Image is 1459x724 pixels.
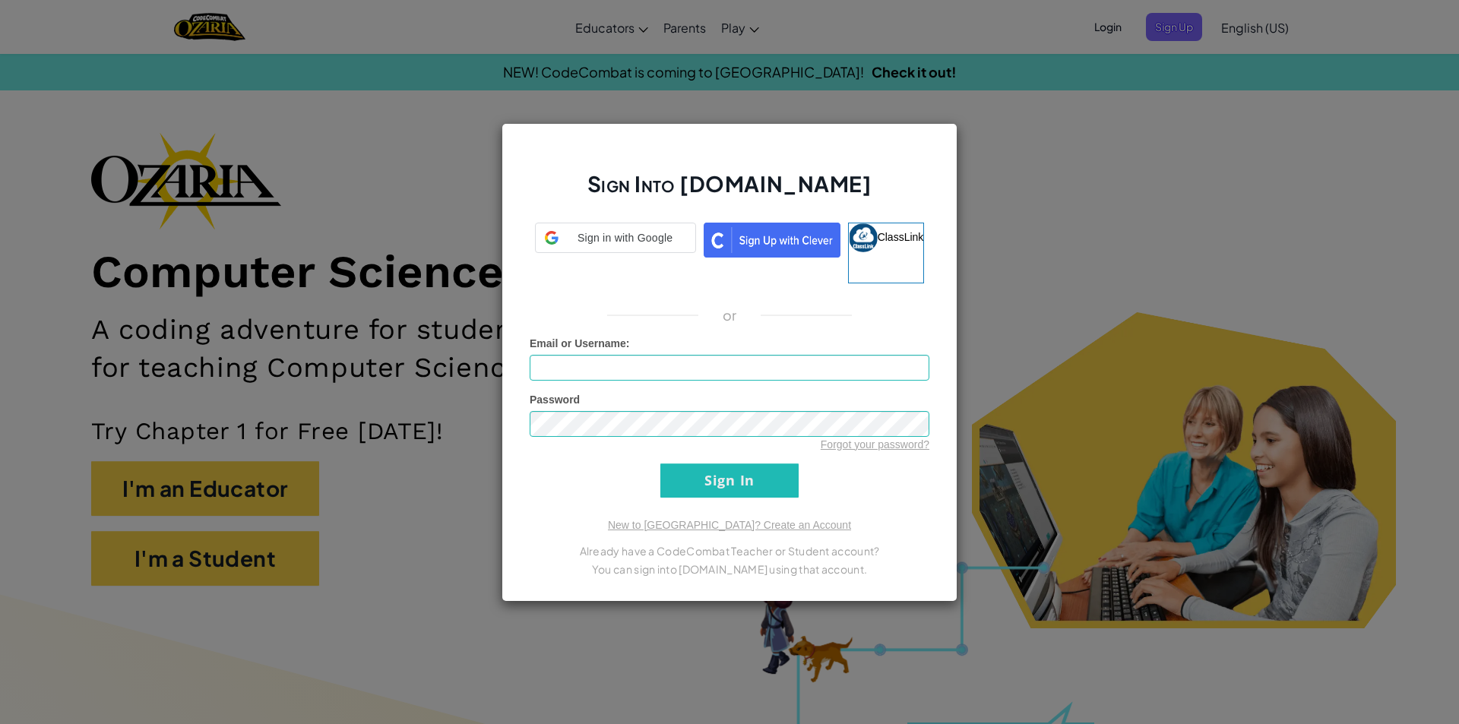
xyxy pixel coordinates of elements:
[660,463,799,498] input: Sign In
[704,223,840,258] img: clever_sso_button@2x.png
[530,542,929,560] p: Already have a CodeCombat Teacher or Student account?
[821,438,929,451] a: Forgot your password?
[849,223,878,252] img: classlink-logo-small.png
[530,337,626,349] span: Email or Username
[535,223,696,253] div: Sign in with Google
[530,336,630,351] label: :
[565,230,686,245] span: Sign in with Google
[530,169,929,213] h2: Sign Into [DOMAIN_NAME]
[608,519,851,531] a: New to [GEOGRAPHIC_DATA]? Create an Account
[530,394,580,406] span: Password
[530,560,929,578] p: You can sign into [DOMAIN_NAME] using that account.
[723,306,737,324] p: or
[535,223,696,283] a: Sign in with Google
[878,230,924,242] span: ClassLink
[527,251,704,285] iframe: Sign in with Google Button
